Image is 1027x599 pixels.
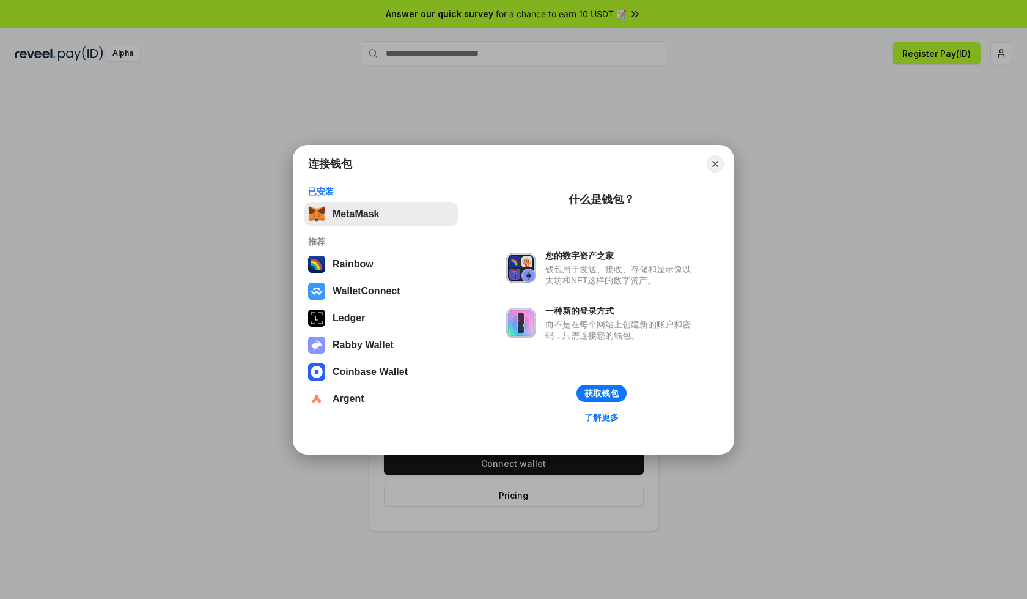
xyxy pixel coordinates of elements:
[308,310,325,327] img: svg+xml,%3Csvg%20xmlns%3D%22http%3A%2F%2Fwww.w3.org%2F2000%2Fsvg%22%20width%3D%2228%22%20height%3...
[304,202,458,226] button: MetaMask
[584,388,619,399] div: 获取钱包
[333,209,379,220] div: MetaMask
[576,385,627,402] button: 获取钱包
[333,313,365,324] div: Ledger
[308,390,325,407] img: svg+xml,%3Csvg%20width%3D%2228%22%20height%3D%2228%22%20viewBox%3D%220%200%2028%2028%22%20fill%3D...
[584,412,619,423] div: 了解更多
[308,283,325,300] img: svg+xml,%3Csvg%20width%3D%2228%22%20height%3D%2228%22%20viewBox%3D%220%200%2028%2028%22%20fill%3D...
[545,250,697,261] div: 您的数字资产之家
[545,264,697,286] div: 钱包用于发送、接收、存储和显示像以太坊和NFT这样的数字资产。
[577,409,626,425] a: 了解更多
[707,155,724,173] button: Close
[308,256,325,273] img: svg+xml,%3Csvg%20width%3D%22120%22%20height%3D%22120%22%20viewBox%3D%220%200%20120%20120%22%20fil...
[308,363,325,381] img: svg+xml,%3Csvg%20width%3D%2228%22%20height%3D%2228%22%20viewBox%3D%220%200%2028%2028%22%20fill%3D...
[304,387,458,411] button: Argent
[304,279,458,303] button: WalletConnect
[308,236,454,247] div: 推荐
[506,308,536,338] img: svg+xml,%3Csvg%20xmlns%3D%22http%3A%2F%2Fwww.w3.org%2F2000%2Fsvg%22%20fill%3D%22none%22%20viewBox...
[506,253,536,283] img: svg+xml,%3Csvg%20xmlns%3D%22http%3A%2F%2Fwww.w3.org%2F2000%2Fsvg%22%20fill%3D%22none%22%20viewBox...
[333,340,394,351] div: Rabby Wallet
[333,259,374,270] div: Rainbow
[569,192,635,207] div: 什么是钱包？
[304,333,458,357] button: Rabby Wallet
[304,306,458,330] button: Ledger
[333,393,364,404] div: Argent
[308,157,352,171] h1: 连接钱包
[304,252,458,277] button: Rainbow
[333,366,408,378] div: Coinbase Wallet
[308,206,325,223] img: svg+xml,%3Csvg%20fill%3D%22none%22%20height%3D%2233%22%20viewBox%3D%220%200%2035%2033%22%20width%...
[545,305,697,316] div: 一种新的登录方式
[304,360,458,384] button: Coinbase Wallet
[545,319,697,341] div: 而不是在每个网站上创建新的账户和密码，只需连接您的钱包。
[308,337,325,354] img: svg+xml,%3Csvg%20xmlns%3D%22http%3A%2F%2Fwww.w3.org%2F2000%2Fsvg%22%20fill%3D%22none%22%20viewBox...
[308,186,454,197] div: 已安装
[333,286,400,297] div: WalletConnect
